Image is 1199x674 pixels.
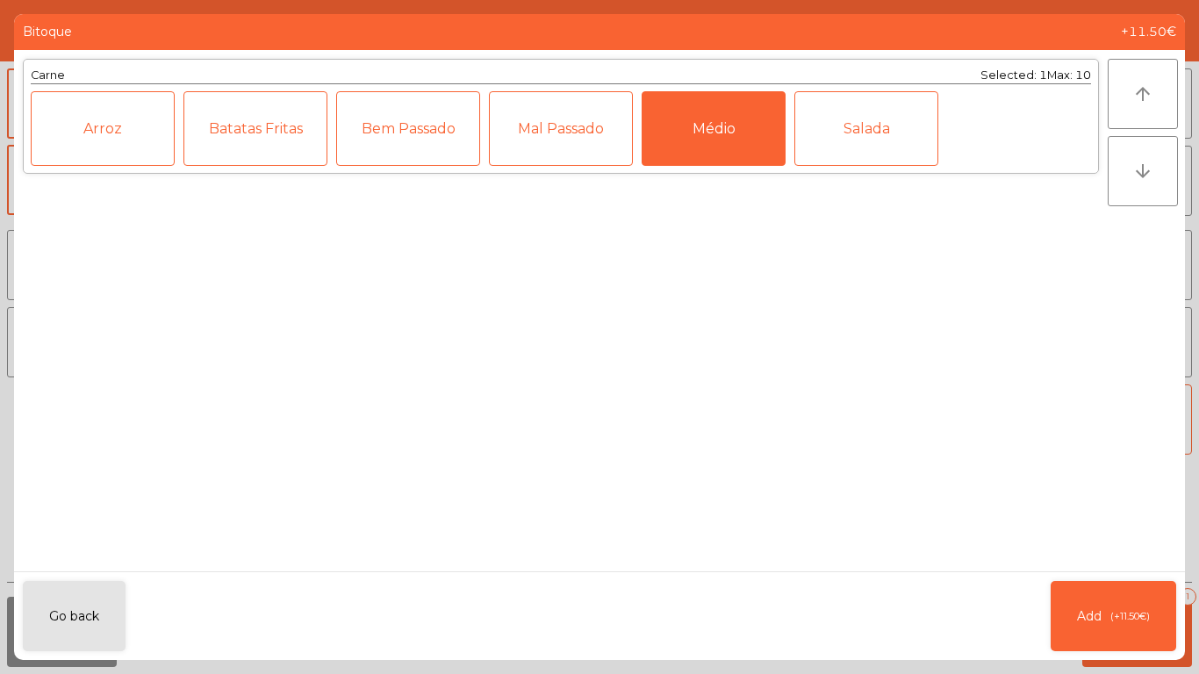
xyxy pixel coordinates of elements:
div: Carne [31,67,65,83]
div: Arroz [31,91,175,166]
div: Bem Passado [336,91,480,166]
div: Batatas Fritas [183,91,327,166]
div: Médio [642,91,786,166]
i: arrow_upward [1132,83,1153,104]
span: +11.50€ [1121,23,1176,41]
span: Max: 10 [1047,68,1091,82]
span: (+11.50€) [1110,609,1150,624]
button: arrow_upward [1108,59,1178,129]
button: Go back [23,581,126,651]
i: arrow_downward [1132,161,1153,182]
span: Selected: 1 [980,68,1047,82]
div: Mal Passado [489,91,633,166]
span: Add [1077,607,1102,626]
div: Salada [794,91,938,166]
span: Bitoque [23,23,72,41]
button: Add(+11.50€) [1051,581,1176,651]
button: arrow_downward [1108,136,1178,206]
